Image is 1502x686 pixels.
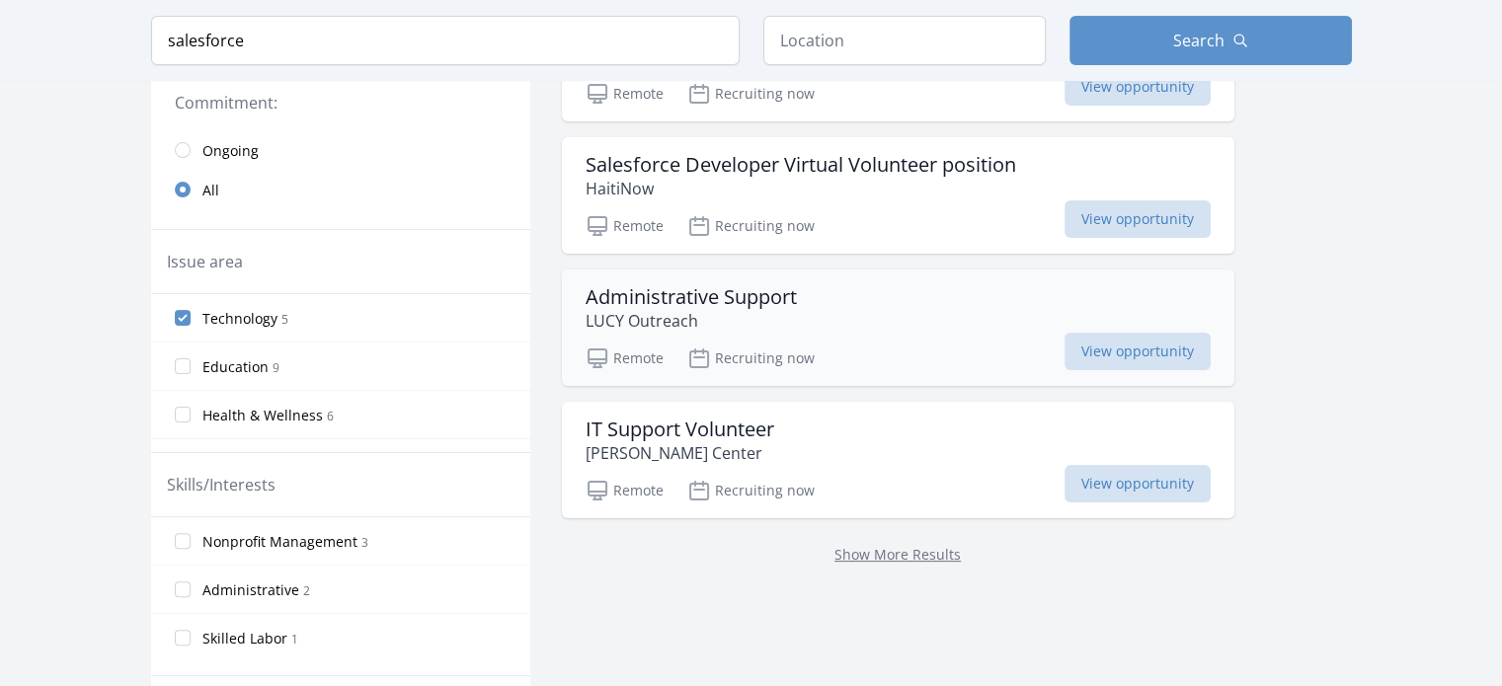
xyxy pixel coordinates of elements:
[202,309,277,329] span: Technology
[687,479,815,502] p: Recruiting now
[586,153,1016,177] h3: Salesforce Developer Virtual Volunteer position
[1065,68,1211,106] span: View opportunity
[1065,465,1211,502] span: View opportunity
[562,402,1234,518] a: IT Support Volunteer [PERSON_NAME] Center Remote Recruiting now View opportunity
[175,358,191,374] input: Education 9
[687,214,815,238] p: Recruiting now
[1065,200,1211,238] span: View opportunity
[586,285,797,309] h3: Administrative Support
[687,82,815,106] p: Recruiting now
[202,580,299,600] span: Administrative
[562,137,1234,254] a: Salesforce Developer Virtual Volunteer position HaitiNow Remote Recruiting now View opportunity
[586,479,664,502] p: Remote
[291,631,298,648] span: 1
[175,630,191,646] input: Skilled Labor 1
[1065,333,1211,370] span: View opportunity
[1173,29,1225,52] span: Search
[202,532,357,552] span: Nonprofit Management
[175,310,191,326] input: Technology 5
[586,177,1016,200] p: HaitiNow
[586,309,797,333] p: LUCY Outreach
[151,170,530,209] a: All
[562,269,1234,386] a: Administrative Support LUCY Outreach Remote Recruiting now View opportunity
[167,473,276,496] legend: Skills/Interests
[202,181,219,200] span: All
[586,441,774,465] p: [PERSON_NAME] Center
[303,582,310,599] span: 2
[167,250,243,273] legend: Issue area
[273,359,279,376] span: 9
[202,406,323,425] span: Health & Wellness
[281,311,288,328] span: 5
[202,141,259,161] span: Ongoing
[175,407,191,422] input: Health & Wellness 6
[175,91,507,114] legend: Commitment:
[175,581,191,597] input: Administrative 2
[586,346,664,370] p: Remote
[763,16,1046,65] input: Location
[687,346,815,370] p: Recruiting now
[586,82,664,106] p: Remote
[834,545,961,564] a: Show More Results
[1069,16,1352,65] button: Search
[202,357,269,377] span: Education
[151,130,530,170] a: Ongoing
[586,418,774,441] h3: IT Support Volunteer
[586,214,664,238] p: Remote
[361,534,368,551] span: 3
[175,533,191,549] input: Nonprofit Management 3
[327,408,334,424] span: 6
[151,16,740,65] input: Keyword
[202,629,287,648] span: Skilled Labor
